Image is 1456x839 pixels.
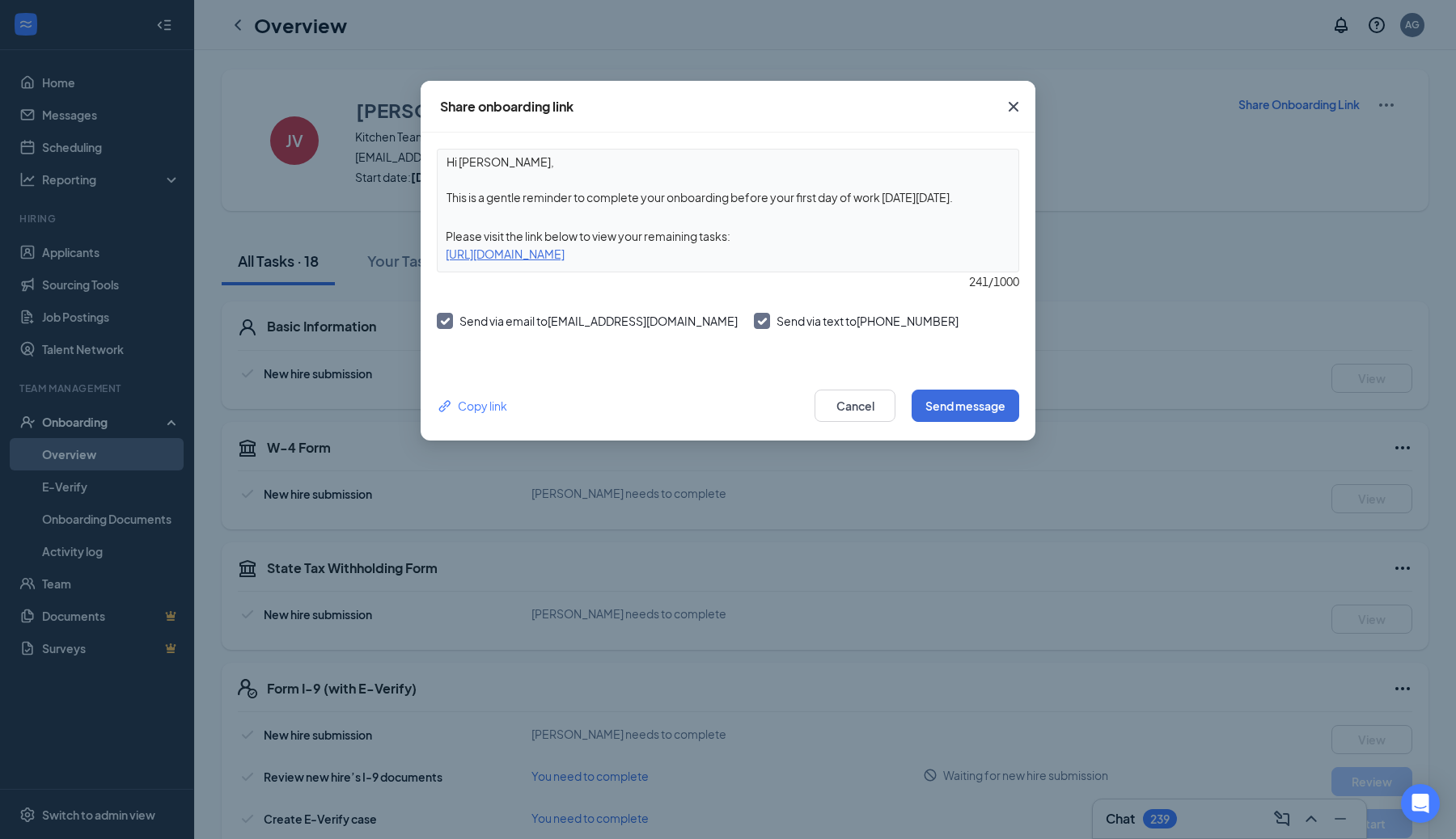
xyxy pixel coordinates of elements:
svg: Cross [1004,97,1023,116]
div: 241 / 1000 [437,272,1019,290]
textarea: Hi [PERSON_NAME], This is a gentle reminder to complete your onboarding before your first day of ... [438,150,1018,209]
button: Link Copy link [437,397,507,415]
span: Send via email to [EMAIL_ADDRESS][DOMAIN_NAME] [459,314,738,328]
button: Close [992,81,1035,133]
svg: Link [437,398,454,415]
div: [URL][DOMAIN_NAME] [438,245,1018,263]
span: Send via text to [PHONE_NUMBER] [777,314,959,328]
button: Cancel [815,390,895,422]
div: Please visit the link below to view your remaining tasks: [438,227,1018,245]
button: Send message [912,390,1019,422]
div: Share onboarding link [440,98,574,116]
div: Open Intercom Messenger [1401,784,1440,823]
div: Copy link [437,397,507,415]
